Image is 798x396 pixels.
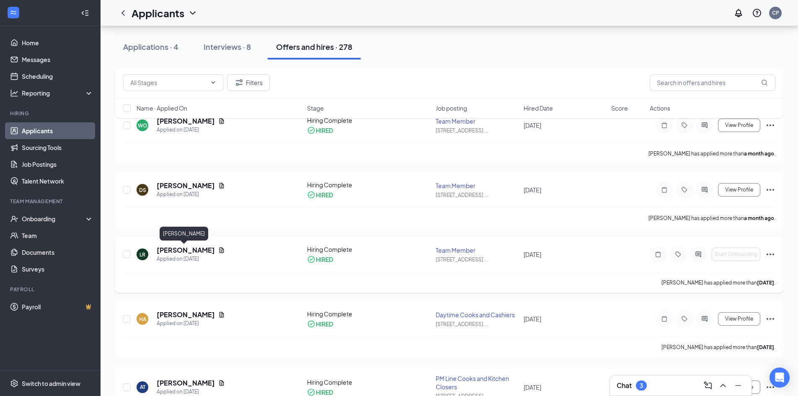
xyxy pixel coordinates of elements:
[22,89,94,97] div: Reporting
[139,186,146,194] div: DS
[307,126,315,135] svg: CheckmarkCircle
[157,181,215,190] h5: [PERSON_NAME]
[316,320,333,328] div: HIRED
[524,315,541,323] span: [DATE]
[307,310,431,318] div: Hiring Complete
[524,251,541,258] span: [DATE]
[659,186,669,193] svg: Note
[276,41,352,52] div: Offers and hires · 278
[157,310,215,319] h5: [PERSON_NAME]
[218,247,225,254] svg: Document
[712,248,760,261] button: Start Onboarding
[123,41,178,52] div: Applications · 4
[524,383,541,391] span: [DATE]
[140,383,145,391] div: AT
[157,126,225,134] div: Applied on [DATE]
[22,51,93,68] a: Messages
[436,246,518,254] div: Team Member
[316,255,333,264] div: HIRED
[10,215,18,223] svg: UserCheck
[22,379,80,388] div: Switch to admin view
[725,187,753,193] span: View Profile
[130,78,207,87] input: All Stages
[22,244,93,261] a: Documents
[436,374,518,391] div: PM Line Cooks and Kitchen Closers
[307,104,324,112] span: Stage
[772,9,779,16] div: CP
[22,68,93,85] a: Scheduling
[703,380,713,391] svg: ComposeMessage
[648,150,775,157] p: [PERSON_NAME] has applied more than .
[157,246,215,255] h5: [PERSON_NAME]
[436,127,518,134] div: [STREET_ADDRESS] ...
[744,215,774,221] b: a month ago
[307,378,431,386] div: Hiring Complete
[160,227,208,241] div: [PERSON_NAME]
[679,186,690,193] svg: Tag
[10,89,18,97] svg: Analysis
[227,74,270,91] button: Filter Filters
[316,191,333,199] div: HIRED
[661,344,775,351] p: [PERSON_NAME] has applied more than .
[307,191,315,199] svg: CheckmarkCircle
[132,6,184,20] h1: Applicants
[733,380,743,391] svg: Minimize
[744,150,774,157] b: a month ago
[307,245,431,254] div: Hiring Complete
[617,381,632,390] h3: Chat
[765,185,775,195] svg: Ellipses
[770,368,790,388] div: Open Intercom Messenger
[218,182,225,189] svg: Document
[765,249,775,259] svg: Ellipses
[157,255,225,263] div: Applied on [DATE]
[157,190,225,199] div: Applied on [DATE]
[716,379,730,392] button: ChevronUp
[757,280,774,286] b: [DATE]
[22,34,93,51] a: Home
[673,251,683,258] svg: Tag
[10,286,92,293] div: Payroll
[307,320,315,328] svg: CheckmarkCircle
[307,255,315,264] svg: CheckmarkCircle
[81,9,89,17] svg: Collapse
[22,227,93,244] a: Team
[436,104,467,112] span: Job posting
[188,8,198,18] svg: ChevronDown
[10,379,18,388] svg: Settings
[157,388,225,396] div: Applied on [DATE]
[22,122,93,139] a: Applicants
[524,186,541,194] span: [DATE]
[700,316,710,322] svg: ActiveChat
[752,8,762,18] svg: QuestionInfo
[648,215,775,222] p: [PERSON_NAME] has applied more than .
[157,319,225,328] div: Applied on [DATE]
[436,256,518,263] div: [STREET_ADDRESS] ...
[139,316,146,323] div: HA
[659,316,669,322] svg: Note
[718,312,760,326] button: View Profile
[757,344,774,350] b: [DATE]
[765,382,775,392] svg: Ellipses
[733,8,744,18] svg: Notifications
[718,183,760,197] button: View Profile
[715,251,757,257] span: Start Onboarding
[693,251,703,258] svg: ActiveChat
[611,104,628,112] span: Score
[661,279,775,286] p: [PERSON_NAME] has applied more than .
[718,380,728,391] svg: ChevronUp
[436,311,518,319] div: Daytime Cooks and Cashiers
[679,316,690,322] svg: Tag
[22,156,93,173] a: Job Postings
[234,78,244,88] svg: Filter
[10,198,92,205] div: Team Management
[118,8,128,18] svg: ChevronLeft
[137,104,187,112] span: Name · Applied On
[9,8,18,17] svg: WorkstreamLogo
[700,186,710,193] svg: ActiveChat
[436,321,518,328] div: [STREET_ADDRESS] ...
[650,104,670,112] span: Actions
[640,382,643,389] div: 3
[218,311,225,318] svg: Document
[22,139,93,156] a: Sourcing Tools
